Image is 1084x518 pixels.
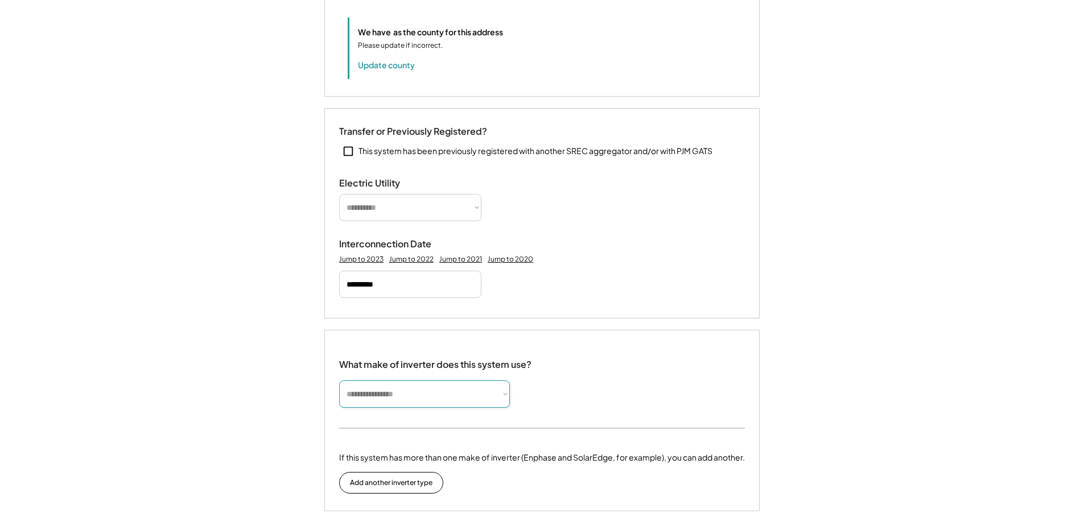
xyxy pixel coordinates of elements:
div: Jump to 2022 [389,255,434,264]
div: This system has been previously registered with another SREC aggregator and/or with PJM GATS [358,146,712,157]
div: Transfer or Previously Registered? [339,126,487,138]
div: Electric Utility [339,177,453,189]
div: Interconnection Date [339,238,453,250]
div: If this system has more than one make of inverter (Enphase and SolarEdge, for example), you can a... [339,451,745,463]
div: What make of inverter does this system use? [339,347,531,373]
button: Add another inverter type [339,472,443,494]
div: Jump to 2021 [439,255,482,264]
button: Update county [358,59,415,71]
div: Jump to 2023 [339,255,384,264]
div: We have as the county for this address [358,26,503,38]
div: Please update if incorrect. [358,40,443,51]
div: Jump to 2020 [488,255,533,264]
